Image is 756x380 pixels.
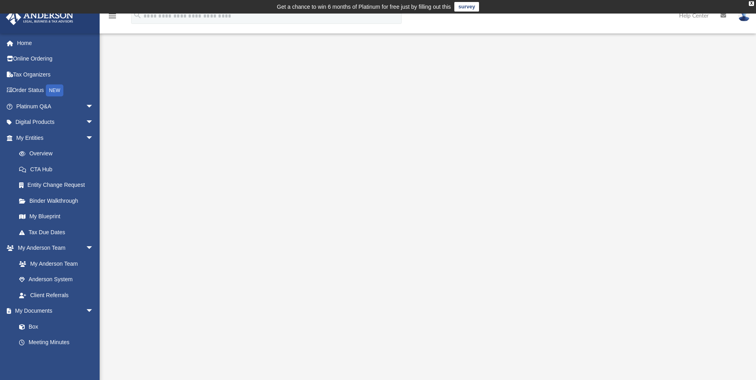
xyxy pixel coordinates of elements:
a: Box [11,319,98,335]
div: close [749,1,754,6]
img: User Pic [738,10,750,22]
div: NEW [46,84,63,96]
a: My Anderson Team [11,256,98,272]
a: Entity Change Request [11,177,106,193]
span: arrow_drop_down [86,98,102,115]
a: Overview [11,146,106,162]
span: arrow_drop_down [86,303,102,319]
a: Home [6,35,106,51]
i: menu [108,11,117,21]
a: survey [454,2,479,12]
span: arrow_drop_down [86,240,102,257]
a: Order StatusNEW [6,82,106,99]
a: menu [108,15,117,21]
a: Platinum Q&Aarrow_drop_down [6,98,106,114]
div: Get a chance to win 6 months of Platinum for free just by filling out this [277,2,451,12]
a: Forms Library [11,350,98,366]
a: Client Referrals [11,287,102,303]
a: Digital Productsarrow_drop_down [6,114,106,130]
span: arrow_drop_down [86,130,102,146]
a: My Entitiesarrow_drop_down [6,130,106,146]
a: My Anderson Teamarrow_drop_down [6,240,102,256]
a: Online Ordering [6,51,106,67]
a: Binder Walkthrough [11,193,106,209]
a: My Documentsarrow_drop_down [6,303,102,319]
a: Tax Due Dates [11,224,106,240]
a: Meeting Minutes [11,335,102,351]
span: arrow_drop_down [86,114,102,131]
img: Anderson Advisors Platinum Portal [4,10,76,25]
a: CTA Hub [11,161,106,177]
a: Tax Organizers [6,67,106,82]
i: search [133,11,142,20]
a: Anderson System [11,272,102,288]
a: My Blueprint [11,209,102,225]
